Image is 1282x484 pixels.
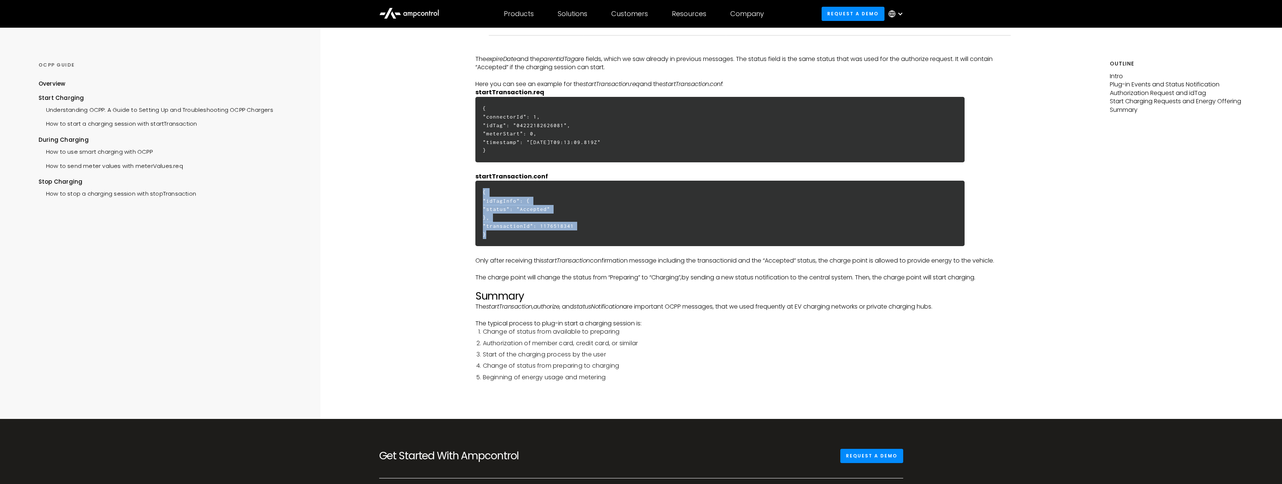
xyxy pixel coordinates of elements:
p: Intro [1110,72,1244,80]
div: OCPP GUIDE [39,62,295,68]
div: Company [730,10,764,18]
div: Overview [39,80,66,88]
p: The charge point will change the status from “Preparing” to “Charging” by sending a new status no... [475,273,1019,282]
div: Customers [611,10,648,18]
div: Start Charging [39,94,295,102]
p: The , , and are important OCPP messages, that we used frequently at EV charging networks or priva... [475,303,1019,311]
p: The and the are fields, which we saw already in previous messages. The status field is the same s... [475,55,1019,72]
h5: Outline [1110,60,1244,68]
p: Plug-in Events and Status Notification [1110,80,1244,89]
li: Change of status from preparing to charging [483,362,1019,370]
div: Solutions [558,10,587,18]
h6: { "idTagInfo": { "status": "Accepted" }, "transactionId": 1176518341 } [475,181,965,246]
p: The typical process to plug-in start a charging session is: [475,319,1019,328]
a: Request a demo [840,449,903,463]
li: Authorization of member card, credit card, or similar [483,339,1019,347]
em: startTransaction.req [583,80,640,88]
div: Resources [672,10,706,18]
em: startTransaction.conf [663,80,722,88]
p: ‍ [475,71,1019,80]
p: Here you can see an example for the and the : [475,80,1019,88]
a: How to stop a charging session with stopTransaction [39,186,196,200]
em: expireDate [486,55,517,63]
div: Products [504,10,534,18]
h6: { "connectorId": 1, "idTag": "04222182626081", "meterStart": 0, "timestamp": "[DATE]T09:13:09.819... [475,97,965,162]
a: Understanding OCPP: A Guide to Setting Up and Troubleshooting OCPP Chargers [39,102,273,116]
h2: Summary [475,290,1019,303]
a: How to start a charging session with startTransaction [39,116,197,130]
a: Request a demo [822,7,884,21]
li: Change of status from available to preparing [483,328,1019,336]
li: Beginning of energy usage and metering [483,373,1019,382]
a: How to send meter values with meterValues.req [39,158,183,172]
p: Authorization Request and idTag [1110,89,1244,97]
p: ‍ [475,248,1019,256]
div: Stop Charging [39,178,295,186]
li: Start of the charging process by the user [483,350,1019,359]
p: Start Charging Requests and Energy Offering [1110,97,1244,105]
p: ‍ [475,46,1019,55]
a: Overview [39,80,66,94]
strong: startTransaction.conf [475,172,548,181]
em: authorize [533,302,560,311]
p: ‍ [475,88,1019,97]
p: ‍ [475,164,1019,172]
strong: startTransaction.req [475,88,544,97]
a: How to use smart charging with OCPP [39,144,153,158]
h2: Get Started With Ampcontrol [379,450,544,462]
em: parentIdTag [540,55,575,63]
em: statusNotification [574,302,623,311]
em: startTransaction [486,302,532,311]
em: startTransaction [544,256,590,265]
p: ‍ [475,311,1019,319]
p: Only after receiving this confirmation message including the transactionId and the “Accepted” sta... [475,257,1019,265]
em: , [680,273,682,282]
p: ‍ [475,282,1019,290]
p: Summary [1110,106,1244,114]
div: During Charging [39,136,295,144]
p: ‍ [475,265,1019,273]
